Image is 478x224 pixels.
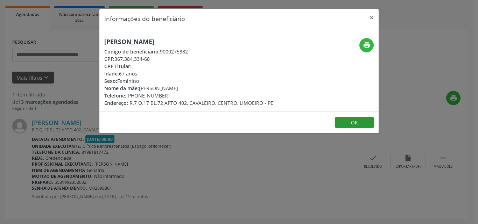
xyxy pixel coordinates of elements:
div: [PERSON_NAME] [104,85,273,92]
div: -- [104,63,273,70]
span: Idade: [104,70,119,77]
span: Sexo: [104,78,117,84]
div: [PHONE_NUMBER] [104,92,273,99]
span: Telefone: [104,92,126,99]
h5: [PERSON_NAME] [104,38,273,45]
div: Feminino [104,77,273,85]
span: R.7 Q.17 BL.72 APTO 402, CAVALEIRO, CENTRO, LIMOEIRO - PE [129,100,273,106]
button: print [359,38,374,52]
i: print [363,41,371,49]
span: Endereço: [104,100,128,106]
span: CPF: [104,56,114,62]
button: Close [365,9,379,26]
button: OK [335,117,374,129]
div: 9000275382 [104,48,273,55]
span: Código do beneficiário: [104,48,160,55]
div: 67 anos [104,70,273,77]
div: 367.384.334-68 [104,55,273,63]
span: Nome da mãe: [104,85,139,92]
span: CPF Titular: [104,63,132,70]
h5: Informações do beneficiário [104,14,185,23]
